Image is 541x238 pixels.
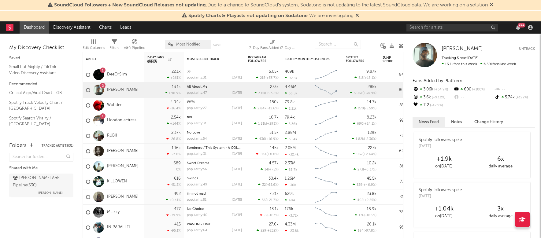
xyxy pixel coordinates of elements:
div: 3S [187,70,242,73]
div: 0 % [176,168,181,171]
span: Most Notified [176,42,201,46]
div: ( ) [254,122,279,126]
div: +261 % [167,76,181,80]
div: daily average [472,163,529,170]
div: 36.5k [285,91,297,95]
span: +24.1 % [364,122,376,126]
span: 329 [357,183,362,187]
svg: Chart title [312,67,340,82]
div: 5.74k [494,93,535,101]
svg: Chart title [312,113,340,128]
span: 14 [265,168,268,171]
div: 4.94k [170,100,181,104]
svg: Chart title [312,159,340,174]
div: 22.1k [172,70,181,74]
div: [DATE] [232,122,242,125]
div: 4.46M [285,85,296,89]
svg: Chart title [312,82,340,98]
span: +33.7 % [266,76,278,80]
div: +98.9 % [165,91,181,95]
div: Artist [86,57,132,61]
span: 967 [357,153,363,156]
div: 45.5k [367,177,376,181]
div: 99 + [518,23,525,27]
div: 1.26M [285,177,295,181]
div: 112 [413,101,453,109]
a: WASTING TIME [187,223,211,226]
span: -5.59 % [365,107,376,110]
div: ( ) [353,152,376,156]
div: -51.2 % [167,183,181,187]
div: [DATE] [232,214,242,217]
div: ( ) [256,152,279,156]
span: -18.5 % [365,214,376,217]
div: 79.8k [285,100,295,104]
div: ( ) [257,229,279,233]
span: 218 [260,76,265,80]
span: 184 [358,229,364,233]
div: 273k [270,85,279,89]
div: 83.3 [383,102,407,109]
div: A&R Pipeline [124,37,145,54]
div: ( ) [354,76,376,80]
div: on [DATE] [416,213,472,220]
div: 1.16k [172,146,181,150]
div: 92.5k [285,76,297,80]
div: 79.4k [285,115,295,119]
button: Untrack [519,46,535,52]
a: [PERSON_NAME] A&R Pipeline(630)[PERSON_NAME] [9,174,73,197]
span: 229 [261,229,266,233]
div: Filters [109,44,119,52]
div: 7-Day Fans Added (7-Day Fans Added) [249,37,295,54]
div: 7-Day Fans Added (7-Day Fans Added) [249,44,295,52]
button: Change History [468,117,509,127]
div: 3.06k [413,86,453,93]
div: 180k [270,100,279,104]
a: [PERSON_NAME] [107,148,139,154]
div: Edit Columns [83,37,105,54]
div: WASTING TIME [187,223,242,226]
div: daily average [472,213,529,220]
svg: Chart title [312,98,340,113]
span: [PERSON_NAME] [442,46,483,51]
div: 95.2 [383,224,407,231]
a: WYM [187,101,195,104]
div: 51.5k [269,131,279,135]
a: Leads [116,21,135,34]
a: fml [187,116,192,119]
button: News Feed [413,117,445,127]
div: 8.23k [367,115,376,119]
div: 285k [368,85,376,89]
div: +144 % [167,122,181,126]
a: Sombrero / This System - A COLORS SHOW [187,146,256,150]
input: Search... [315,40,361,49]
div: ( ) [353,183,376,187]
div: 477 [174,207,181,211]
div: 92.5 [383,117,407,124]
div: 73.1 [383,178,407,185]
svg: Chart title [312,220,340,235]
div: popularity: 40 [187,214,207,217]
span: 2.84k [258,107,266,110]
div: Saved [9,55,73,62]
span: -42.9 % [429,104,443,107]
a: [PERSON_NAME] [107,194,139,200]
span: +8.8 % [268,153,278,156]
div: popularity: 31 [187,76,206,79]
div: 18.9k [367,207,376,211]
div: on [DATE] [416,163,472,170]
div: 2.54k [171,115,181,119]
span: +16.9 % [266,137,278,141]
div: ( ) [353,198,376,202]
span: +21.7 % [267,199,278,202]
div: Sweet Dreams [187,162,242,165]
div: ( ) [354,106,376,110]
span: 402 [357,199,363,202]
div: 616 [174,177,181,181]
div: 62.9 [383,148,407,155]
div: 415 [174,222,181,226]
div: 2.05M [285,146,296,150]
div: 4.57k [269,161,279,165]
a: Spotify Track Velocity Chart / [GEOGRAPHIC_DATA] [9,99,67,112]
div: -36k [285,183,296,187]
